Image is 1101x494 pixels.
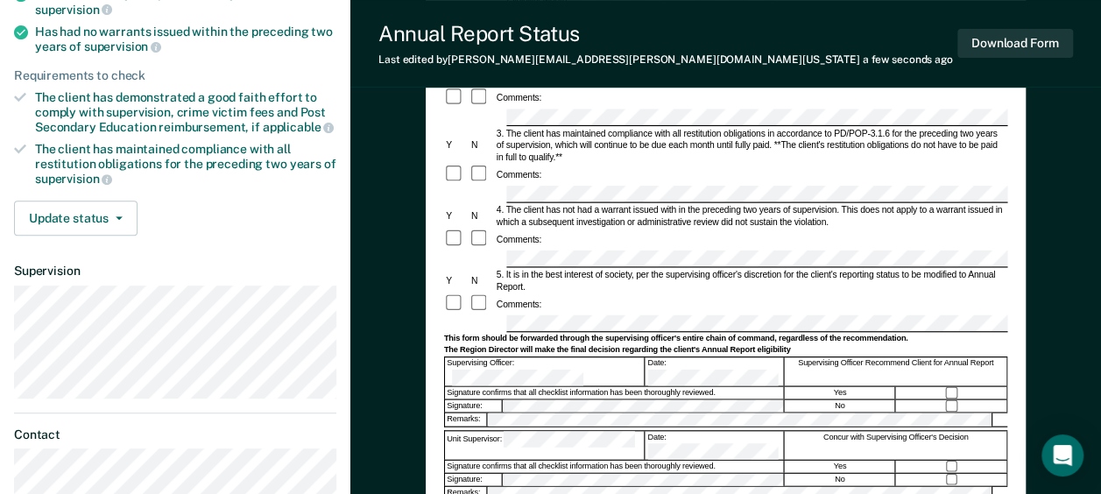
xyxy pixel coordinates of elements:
[443,275,469,287] div: Y
[445,357,645,385] div: Supervising Officer:
[1041,434,1083,476] div: Open Intercom Messenger
[378,21,953,46] div: Annual Report Status
[494,298,543,310] div: Comments:
[445,400,502,413] div: Signature:
[443,345,1006,356] div: The Region Director will make the final decision regarding the client's Annual Report eligibility
[785,400,895,413] div: No
[14,201,138,236] button: Update status
[494,269,1007,293] div: 5. It is in the best interest of society, per the supervising officer's discretion for the client...
[14,264,336,279] dt: Supervision
[785,387,895,399] div: Yes
[494,127,1007,164] div: 3. The client has maintained compliance with all restitution obligations in accordance to PD/POP-...
[35,172,112,186] span: supervision
[445,413,488,426] div: Remarks:
[957,29,1073,58] button: Download Form
[494,92,543,104] div: Comments:
[14,427,336,442] dt: Contact
[863,53,953,66] span: a few seconds ago
[785,357,1007,385] div: Supervising Officer Recommend Client for Annual Report
[35,90,336,135] div: The client has demonstrated a good faith effort to comply with supervision, crime victim fees and...
[445,387,784,399] div: Signature confirms that all checklist information has been thoroughly reviewed.
[469,275,494,287] div: N
[494,169,543,181] div: Comments:
[443,210,469,222] div: Y
[445,431,645,459] div: Unit Supervisor:
[443,334,1006,344] div: This form should be forwarded through the supervising officer's entire chain of command, regardle...
[445,461,784,473] div: Signature confirms that all checklist information has been thoroughly reviewed.
[646,357,784,385] div: Date:
[469,210,494,222] div: N
[84,39,161,53] span: supervision
[785,474,895,486] div: No
[646,431,784,459] div: Date:
[469,139,494,152] div: N
[378,53,953,66] div: Last edited by [PERSON_NAME][EMAIL_ADDRESS][PERSON_NAME][DOMAIN_NAME][US_STATE]
[35,3,112,17] span: supervision
[494,204,1007,229] div: 4. The client has not had a warrant issued with in the preceding two years of supervision. This d...
[14,68,336,83] div: Requirements to check
[785,461,895,473] div: Yes
[494,233,543,245] div: Comments:
[445,474,502,486] div: Signature:
[263,120,334,134] span: applicable
[443,139,469,152] div: Y
[785,431,1007,459] div: Concur with Supervising Officer's Decision
[35,142,336,187] div: The client has maintained compliance with all restitution obligations for the preceding two years of
[35,25,336,54] div: Has had no warrants issued within the preceding two years of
